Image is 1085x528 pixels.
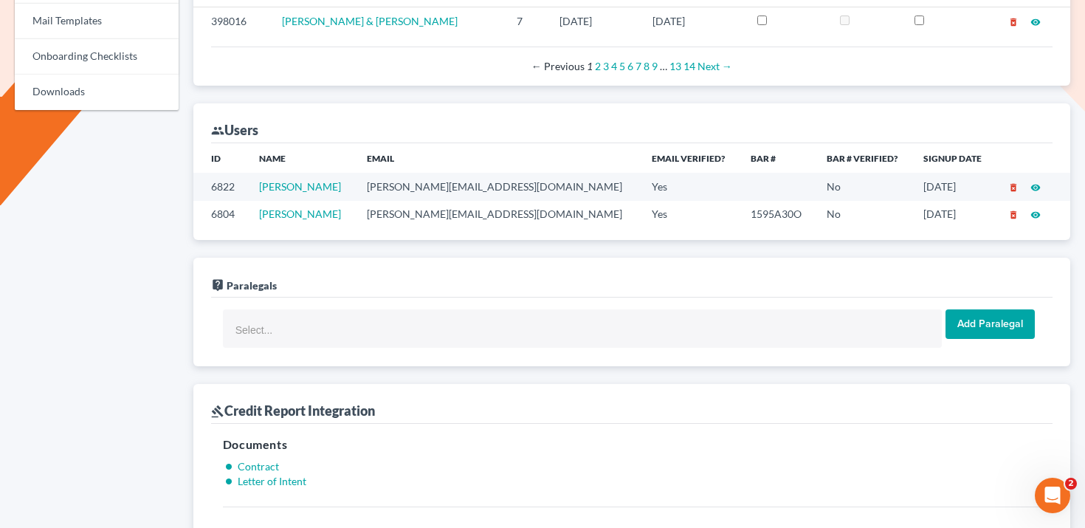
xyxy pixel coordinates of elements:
a: Page 7 [635,60,641,72]
i: group [211,124,224,137]
a: Page 6 [627,60,633,72]
td: [DATE] [912,201,995,228]
th: Email Verified? [640,143,739,173]
td: [PERSON_NAME][EMAIL_ADDRESS][DOMAIN_NAME] [355,201,640,228]
em: Page 1 [587,60,593,72]
a: Page 9 [652,60,658,72]
a: delete_forever [1008,208,1019,220]
a: [PERSON_NAME] [259,208,341,220]
a: delete_forever [1008,15,1019,27]
td: 398016 [193,7,270,35]
td: [DATE] [641,7,745,35]
a: visibility [1030,180,1041,193]
a: Page 3 [603,60,609,72]
td: 6822 [193,173,248,200]
span: 2 [1065,478,1077,490]
td: No [815,201,912,228]
a: Page 8 [644,60,650,72]
td: [DATE] [912,173,995,200]
iframe: Intercom live chat [1035,478,1070,513]
div: Pagination [223,59,1041,74]
a: Downloads [15,75,179,110]
a: visibility [1030,15,1041,27]
th: Email [355,143,640,173]
a: Page 2 [595,60,601,72]
i: delete_forever [1008,182,1019,193]
td: [PERSON_NAME][EMAIL_ADDRESS][DOMAIN_NAME] [355,173,640,200]
td: Yes [640,201,739,228]
span: Previous page [531,60,585,72]
td: Yes [640,173,739,200]
a: Next page [697,60,732,72]
th: Bar # [739,143,815,173]
a: Mail Templates [15,4,179,39]
a: visibility [1030,208,1041,220]
td: 7 [505,7,548,35]
a: Contract [238,460,279,473]
th: Signup Date [912,143,995,173]
i: visibility [1030,182,1041,193]
a: Onboarding Checklists [15,39,179,75]
a: Page 4 [611,60,617,72]
a: Page 14 [683,60,695,72]
td: [DATE] [548,7,641,35]
a: delete_forever [1008,180,1019,193]
i: visibility [1030,17,1041,27]
h5: Documents [223,436,1041,453]
a: Page 13 [669,60,681,72]
td: 1595A30O [739,201,815,228]
th: Name [247,143,355,173]
a: [PERSON_NAME] & [PERSON_NAME] [282,15,458,27]
i: visibility [1030,210,1041,220]
a: Page 5 [619,60,625,72]
i: delete_forever [1008,210,1019,220]
td: 6804 [193,201,248,228]
span: … [660,60,667,72]
th: ID [193,143,248,173]
th: Bar # Verified? [815,143,912,173]
i: delete_forever [1008,17,1019,27]
input: Add Paralegal [945,309,1035,339]
div: Credit Report Integration [211,402,375,419]
span: Paralegals [227,279,277,292]
div: Users [211,121,258,139]
td: No [815,173,912,200]
i: gavel [211,405,224,418]
a: Letter of Intent [238,475,306,487]
a: [PERSON_NAME] [259,180,341,193]
i: live_help [211,278,224,292]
